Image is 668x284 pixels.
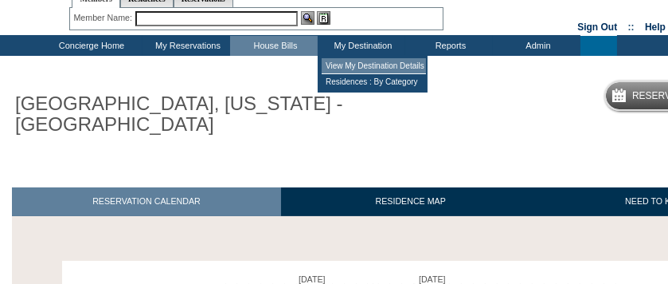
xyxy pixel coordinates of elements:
td: Admin [493,36,580,56]
td: My Reservations [143,36,230,56]
h1: [GEOGRAPHIC_DATA], [US_STATE] - [GEOGRAPHIC_DATA] [12,90,369,139]
td: Concierge Home [37,36,143,56]
img: Reservations [317,11,330,25]
a: RESIDENCE MAP [281,187,541,215]
div: Member Name: [73,11,135,25]
a: Help [645,22,666,33]
img: View [301,11,314,25]
span: [DATE] [299,274,326,284]
td: View My Destination Details [322,58,426,74]
td: House Bills [230,36,318,56]
span: :: [628,22,635,33]
a: Sign Out [577,22,617,33]
a: RESERVATION CALENDAR [12,187,281,215]
td: Residences : By Category [322,74,426,89]
span: [DATE] [419,274,446,284]
td: Reports [405,36,493,56]
td: My Destination [318,36,405,56]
